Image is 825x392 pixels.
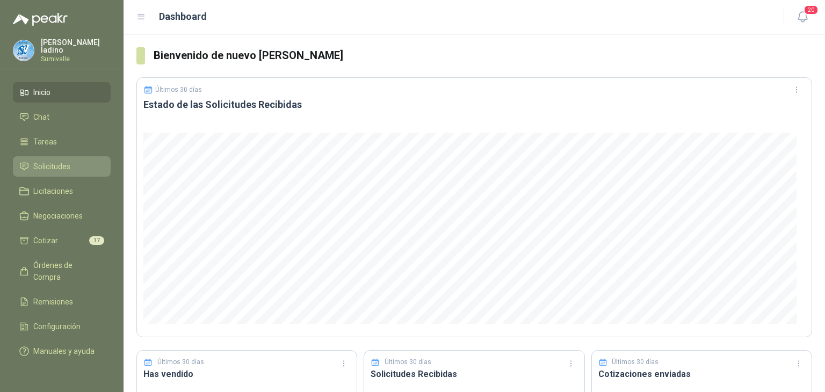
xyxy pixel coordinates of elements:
a: Licitaciones [13,181,111,201]
a: Cotizar17 [13,230,111,251]
a: Manuales y ayuda [13,341,111,361]
span: Chat [33,111,49,123]
h3: Has vendido [143,367,350,381]
p: Sumivalle [41,56,111,62]
h3: Estado de las Solicitudes Recibidas [143,98,805,111]
span: Solicitudes [33,161,70,172]
p: Últimos 30 días [157,357,204,367]
span: 20 [804,5,819,15]
p: Últimos 30 días [155,86,202,93]
h3: Solicitudes Recibidas [371,367,577,381]
a: Configuración [13,316,111,337]
span: Inicio [33,86,50,98]
img: Logo peakr [13,13,68,26]
span: Negociaciones [33,210,83,222]
h3: Bienvenido de nuevo [PERSON_NAME] [154,47,812,64]
span: Cotizar [33,235,58,246]
a: Chat [13,107,111,127]
p: Últimos 30 días [612,357,658,367]
p: Últimos 30 días [385,357,431,367]
a: Negociaciones [13,206,111,226]
a: Inicio [13,82,111,103]
p: [PERSON_NAME] ladino [41,39,111,54]
a: Órdenes de Compra [13,255,111,287]
button: 20 [793,8,812,27]
a: Remisiones [13,292,111,312]
h3: Cotizaciones enviadas [598,367,805,381]
span: Manuales y ayuda [33,345,95,357]
span: Órdenes de Compra [33,259,100,283]
a: Solicitudes [13,156,111,177]
img: Company Logo [13,40,34,61]
span: Configuración [33,321,81,332]
span: Licitaciones [33,185,73,197]
a: Tareas [13,132,111,152]
h1: Dashboard [159,9,207,24]
span: Tareas [33,136,57,148]
span: 17 [89,236,104,245]
span: Remisiones [33,296,73,308]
